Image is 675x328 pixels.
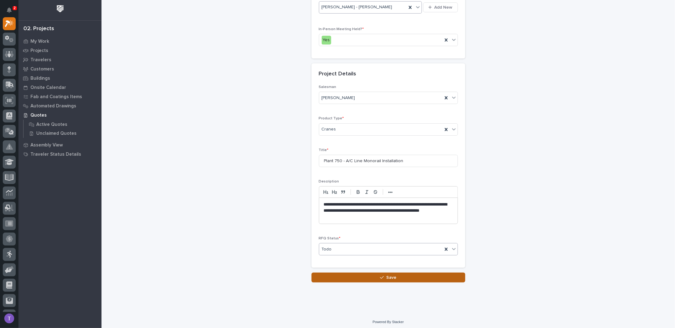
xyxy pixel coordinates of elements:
p: Onsite Calendar [30,85,66,90]
p: Fab and Coatings Items [30,94,82,100]
span: Save [386,275,396,280]
a: Assembly View [18,140,101,150]
span: In-Person Meeting Held? [319,27,364,31]
span: Description [319,180,339,183]
button: Add New [423,2,458,12]
p: Travelers [30,57,51,63]
span: Salesman [319,85,336,89]
a: Travelers [18,55,101,64]
span: RFQ Status [319,237,341,240]
p: My Work [30,39,49,44]
h2: Project Details [319,71,356,78]
span: Cranes [322,126,336,133]
span: Title [319,148,329,152]
a: Quotes [18,110,101,120]
div: 02. Projects [23,26,54,32]
a: Active Quotes [24,120,101,129]
a: My Work [18,37,101,46]
button: ••• [386,188,395,196]
button: users-avatar [3,312,16,325]
p: Active Quotes [36,122,67,127]
a: Unclaimed Quotes [24,129,101,138]
p: Traveler Status Details [30,152,81,157]
a: Onsite Calendar [18,83,101,92]
div: Yes [322,36,331,45]
p: Quotes [30,113,47,118]
span: Add New [435,5,453,10]
p: Automated Drawings [30,103,76,109]
p: Assembly View [30,142,63,148]
a: Powered By Stacker [373,320,404,324]
span: [PERSON_NAME] - [PERSON_NAME] [322,4,392,10]
button: Notifications [3,4,16,17]
strong: ••• [388,190,393,195]
p: Projects [30,48,48,54]
p: Unclaimed Quotes [36,131,77,136]
a: Customers [18,64,101,74]
a: Projects [18,46,101,55]
p: 2 [14,6,16,10]
a: Fab and Coatings Items [18,92,101,101]
span: Todo [322,246,332,253]
a: Buildings [18,74,101,83]
a: Automated Drawings [18,101,101,110]
span: [PERSON_NAME] [322,95,355,101]
p: Buildings [30,76,50,81]
a: Traveler Status Details [18,150,101,159]
p: Customers [30,66,54,72]
button: Save [312,273,465,282]
span: Product Type [319,117,344,120]
div: Notifications2 [8,7,16,17]
img: Workspace Logo [54,3,66,14]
